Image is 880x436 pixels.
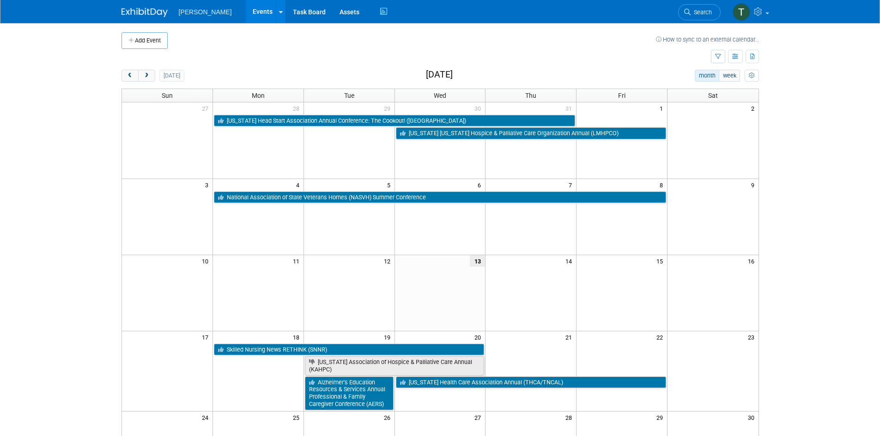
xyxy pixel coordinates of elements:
[655,412,667,423] span: 29
[214,191,666,203] a: National Association of State Veterans Homes (NASVH) Summer Conference
[305,356,485,375] a: [US_STATE] Association of Hospice & Palliative Care Annual (KAHPC)
[719,70,740,82] button: week
[383,102,394,114] span: 29
[678,4,721,20] a: Search
[292,331,303,343] span: 18
[201,331,212,343] span: 17
[121,32,168,49] button: Add Event
[564,331,576,343] span: 21
[292,255,303,267] span: 11
[201,102,212,114] span: 27
[121,8,168,17] img: ExhibitDay
[426,70,453,80] h2: [DATE]
[383,255,394,267] span: 12
[434,92,446,99] span: Wed
[396,127,667,139] a: [US_STATE] [US_STATE] Hospice & Palliative Care Organization Annual (LMHPCO)
[214,115,575,127] a: [US_STATE] Head Start Association Annual Conference: The Cookout! ([GEOGRAPHIC_DATA])
[525,92,536,99] span: Thu
[252,92,265,99] span: Mon
[747,255,759,267] span: 16
[708,92,718,99] span: Sat
[733,3,750,21] img: Traci Varon
[305,376,394,410] a: Alzheimer’s Education Resources & Services Annual Professional & Family Caregiver Conference (AERS)
[292,102,303,114] span: 28
[201,412,212,423] span: 24
[477,179,485,191] span: 6
[656,36,759,43] a: How to sync to an external calendar...
[138,70,155,82] button: next
[295,179,303,191] span: 4
[344,92,354,99] span: Tue
[162,92,173,99] span: Sun
[618,92,625,99] span: Fri
[750,179,759,191] span: 9
[564,412,576,423] span: 28
[383,331,394,343] span: 19
[473,102,485,114] span: 30
[564,102,576,114] span: 31
[204,179,212,191] span: 3
[747,331,759,343] span: 23
[695,70,719,82] button: month
[383,412,394,423] span: 26
[564,255,576,267] span: 14
[473,412,485,423] span: 27
[473,331,485,343] span: 20
[121,70,139,82] button: prev
[659,179,667,191] span: 8
[179,8,232,16] span: [PERSON_NAME]
[568,179,576,191] span: 7
[292,412,303,423] span: 25
[655,331,667,343] span: 22
[659,102,667,114] span: 1
[750,102,759,114] span: 2
[214,344,485,356] a: Skilled Nursing News RETHINK (SNNR)
[396,376,667,388] a: [US_STATE] Health Care Association Annual (THCA/TNCAL)
[159,70,184,82] button: [DATE]
[470,255,485,267] span: 13
[691,9,712,16] span: Search
[747,412,759,423] span: 30
[201,255,212,267] span: 10
[749,73,755,79] i: Personalize Calendar
[655,255,667,267] span: 15
[386,179,394,191] span: 5
[745,70,759,82] button: myCustomButton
